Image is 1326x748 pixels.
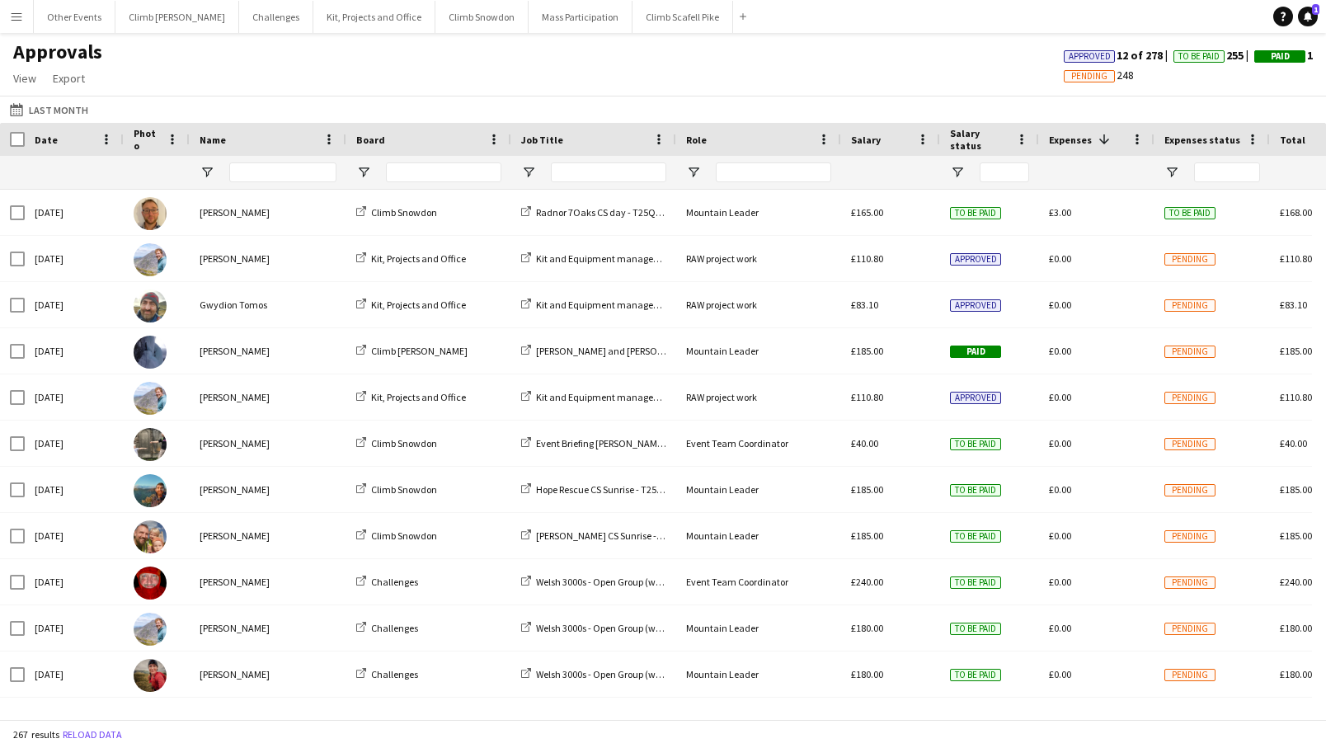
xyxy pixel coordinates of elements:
span: £0.00 [1049,483,1071,496]
a: View [7,68,43,89]
div: Event Safety [676,698,841,743]
button: Open Filter Menu [521,165,536,180]
button: Climb Scafell Pike [632,1,733,33]
span: Climb [PERSON_NAME] [371,345,468,357]
span: £185.00 [1280,529,1312,542]
div: [DATE] [25,513,124,558]
img: Patrick Surguy [134,474,167,507]
a: Kit, Projects and Office [356,299,466,311]
a: Challenges [356,622,418,634]
div: Mountain Leader [676,513,841,558]
span: £0.00 [1049,576,1071,588]
a: Kit and Equipment management - KIT25-26 [521,299,720,311]
span: Pending [1164,530,1215,543]
span: Expenses [1049,134,1092,146]
span: Kit and Equipment management - KIT25-26 [536,391,720,403]
div: [DATE] [25,467,124,512]
span: Welsh 3000s - Open Group (walking) -T25Q2CH-9865 [536,576,753,588]
span: To be paid [950,576,1001,589]
span: £110.80 [851,391,883,403]
img: Tom Cart [134,243,167,276]
span: Pending [1164,346,1215,358]
span: £185.00 [1280,345,1312,357]
div: Mountain Leader [676,467,841,512]
span: 1 [1254,48,1313,63]
a: Climb Snowdon [356,529,437,542]
span: £0.00 [1049,622,1071,634]
span: £40.00 [1280,437,1307,449]
div: Mountain Leader [676,190,841,235]
span: £110.80 [1280,252,1312,265]
a: Export [46,68,92,89]
span: £0.00 [1049,391,1071,403]
span: Paid [950,346,1001,358]
span: Pending [1164,299,1215,312]
span: Photo [134,127,160,152]
span: Kit, Projects and Office [371,299,466,311]
span: To be paid [1164,207,1215,219]
button: Open Filter Menu [200,165,214,180]
span: Pending [1164,623,1215,635]
div: [DATE] [25,190,124,235]
span: 12 of 278 [1064,48,1173,63]
a: Welsh 3000s - Open Group (walking) -T25Q2CH-9865 [521,668,753,680]
span: 1 [1312,4,1319,15]
button: Challenges [239,1,313,33]
span: Welsh 3000s - Open Group (walking) -T25Q2CH-9865 [536,668,753,680]
span: Name [200,134,226,146]
button: Last Month [7,100,92,120]
button: Climb [PERSON_NAME] [115,1,239,33]
img: Nick Brooks [134,197,167,230]
input: Board Filter Input [386,162,501,182]
span: £40.00 [851,437,878,449]
span: £83.10 [1280,299,1307,311]
span: £180.00 [851,668,883,680]
span: Kit, Projects and Office [371,391,466,403]
span: £110.80 [851,252,883,265]
a: Kit and Equipment management - KIT25-26 [521,252,720,265]
a: Kit, Projects and Office [356,391,466,403]
span: Challenges [371,668,418,680]
div: [DATE] [25,605,124,651]
span: Kit and Equipment management - KIT25-26 [536,252,720,265]
span: £240.00 [1280,576,1312,588]
span: Climb Snowdon [371,437,437,449]
span: £0.00 [1049,252,1071,265]
div: [DATE] [25,328,124,374]
span: Board [356,134,385,146]
div: [PERSON_NAME] [190,190,346,235]
div: Gwydion Tomos [190,282,346,327]
div: RAW project work [676,236,841,281]
span: Event Briefing [PERSON_NAME] Tree Snowdon 6 - T25Q2CS-9536 [536,437,802,449]
span: Hope Rescue CS Sunrise - T25Q2CS-9494 [536,483,703,496]
span: Pending [1164,669,1215,681]
button: Other Events [34,1,115,33]
span: Climb Snowdon [371,483,437,496]
button: Mass Participation [529,1,632,33]
span: £0.00 [1049,529,1071,542]
a: Welsh 3000s - Open Group (walking) -T25Q2CH-9865 [521,622,753,634]
button: Kit, Projects and Office [313,1,435,33]
img: Tom Cart [134,382,167,415]
span: To be paid [950,669,1001,681]
span: Challenges [371,622,418,634]
div: Mountain Leader [676,605,841,651]
div: RAW project work [676,282,841,327]
span: Role [686,134,707,146]
div: Event Team Coordinator [676,421,841,466]
a: Kit and Equipment management - KIT25-26 [521,391,720,403]
div: [DATE] [25,559,124,605]
span: £0.00 [1049,345,1071,357]
span: Pending [1164,253,1215,266]
a: Challenges [356,668,418,680]
span: To be paid [950,484,1001,496]
div: [PERSON_NAME] [190,236,346,281]
div: RAW project work [676,374,841,420]
span: To be paid [950,438,1001,450]
span: £83.10 [851,299,878,311]
div: [PERSON_NAME] [190,698,346,743]
span: Expenses status [1164,134,1240,146]
span: £180.00 [851,622,883,634]
span: 255 [1173,48,1254,63]
input: Job Title Filter Input [551,162,666,182]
